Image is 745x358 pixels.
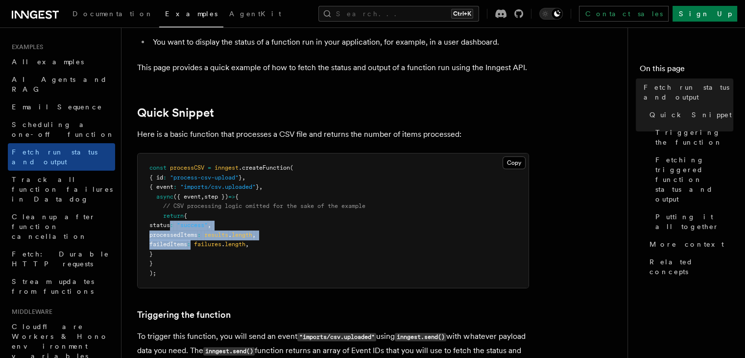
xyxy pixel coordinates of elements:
[245,241,249,248] span: ,
[239,164,290,171] span: .createFunction
[204,231,228,238] span: results
[228,193,235,200] span: =>
[673,6,737,22] a: Sign Up
[235,193,239,200] span: {
[180,183,256,190] span: "imports/csv.uploaded"
[290,164,293,171] span: (
[197,231,201,238] span: :
[655,212,733,231] span: Putting it all together
[8,43,43,51] span: Examples
[221,241,225,248] span: .
[232,231,252,238] span: length
[646,235,733,253] a: More context
[539,8,563,20] button: Toggle dark mode
[12,76,107,93] span: AI Agents and RAG
[173,193,201,200] span: ({ event
[177,222,208,229] span: "success"
[149,231,197,238] span: processedItems
[651,208,733,235] a: Putting it all together
[395,333,446,341] code: inngest.send()
[163,174,167,181] span: :
[208,164,211,171] span: =
[8,53,115,71] a: All examples
[12,176,113,203] span: Track all function failures in Datadog
[208,222,211,229] span: ,
[8,245,115,273] a: Fetch: Durable HTTP requests
[8,143,115,171] a: Fetch run status and output
[649,110,732,120] span: Quick Snippet
[12,121,115,138] span: Scheduling a one-off function
[12,148,97,166] span: Fetch run status and output
[137,61,529,75] p: This page provides a quick example of how to fetch the status and output of a function run using ...
[655,155,733,204] span: Fetching triggered function status and output
[149,174,163,181] span: { id
[149,183,173,190] span: { event
[318,6,479,22] button: Search...Ctrl+K
[225,241,245,248] span: length
[149,222,170,229] span: status
[8,116,115,143] a: Scheduling a one-off function
[8,308,52,316] span: Middleware
[170,222,173,229] span: :
[503,156,526,169] button: Copy
[170,174,239,181] span: "process-csv-upload"
[297,333,376,341] code: "imports/csv.uploaded"
[242,174,245,181] span: ,
[655,128,733,147] span: Triggering the function
[184,212,187,219] span: {
[644,82,733,102] span: Fetch run status and output
[12,278,94,295] span: Stream updates from functions
[12,58,84,66] span: All examples
[223,3,287,26] a: AgentKit
[137,128,529,141] p: Here is a basic function that processes a CSV file and returns the number of items processed:
[149,260,153,267] span: }
[8,208,115,245] a: Cleanup after function cancellation
[649,257,733,277] span: Related concepts
[201,193,204,200] span: ,
[194,241,221,248] span: failures
[149,241,187,248] span: failedItems
[204,193,228,200] span: step })
[12,250,109,268] span: Fetch: Durable HTTP requests
[646,253,733,281] a: Related concepts
[159,3,223,27] a: Examples
[149,164,167,171] span: const
[12,103,102,111] span: Email Sequence
[137,106,214,120] a: Quick Snippet
[173,183,177,190] span: :
[149,270,156,277] span: );
[8,98,115,116] a: Email Sequence
[8,171,115,208] a: Track all function failures in Datadog
[259,183,263,190] span: ,
[137,308,231,322] a: Triggering the function
[646,106,733,124] a: Quick Snippet
[12,213,96,240] span: Cleanup after function cancellation
[651,151,733,208] a: Fetching triggered function status and output
[239,174,242,181] span: }
[67,3,159,26] a: Documentation
[156,193,173,200] span: async
[8,71,115,98] a: AI Agents and RAG
[228,231,232,238] span: .
[203,347,255,356] code: inngest.send()
[163,212,184,219] span: return
[165,10,217,18] span: Examples
[229,10,281,18] span: AgentKit
[163,203,365,209] span: // CSV processing logic omitted for the sake of the example
[649,239,724,249] span: More context
[252,231,256,238] span: ,
[170,164,204,171] span: processCSV
[149,251,153,257] span: }
[8,273,115,300] a: Stream updates from functions
[651,124,733,151] a: Triggering the function
[150,35,529,49] li: You want to display the status of a function run in your application, for example, in a user dash...
[72,10,153,18] span: Documentation
[187,241,191,248] span: :
[215,164,239,171] span: inngest
[640,78,733,106] a: Fetch run status and output
[579,6,669,22] a: Contact sales
[256,183,259,190] span: }
[640,63,733,78] h4: On this page
[451,9,473,19] kbd: Ctrl+K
